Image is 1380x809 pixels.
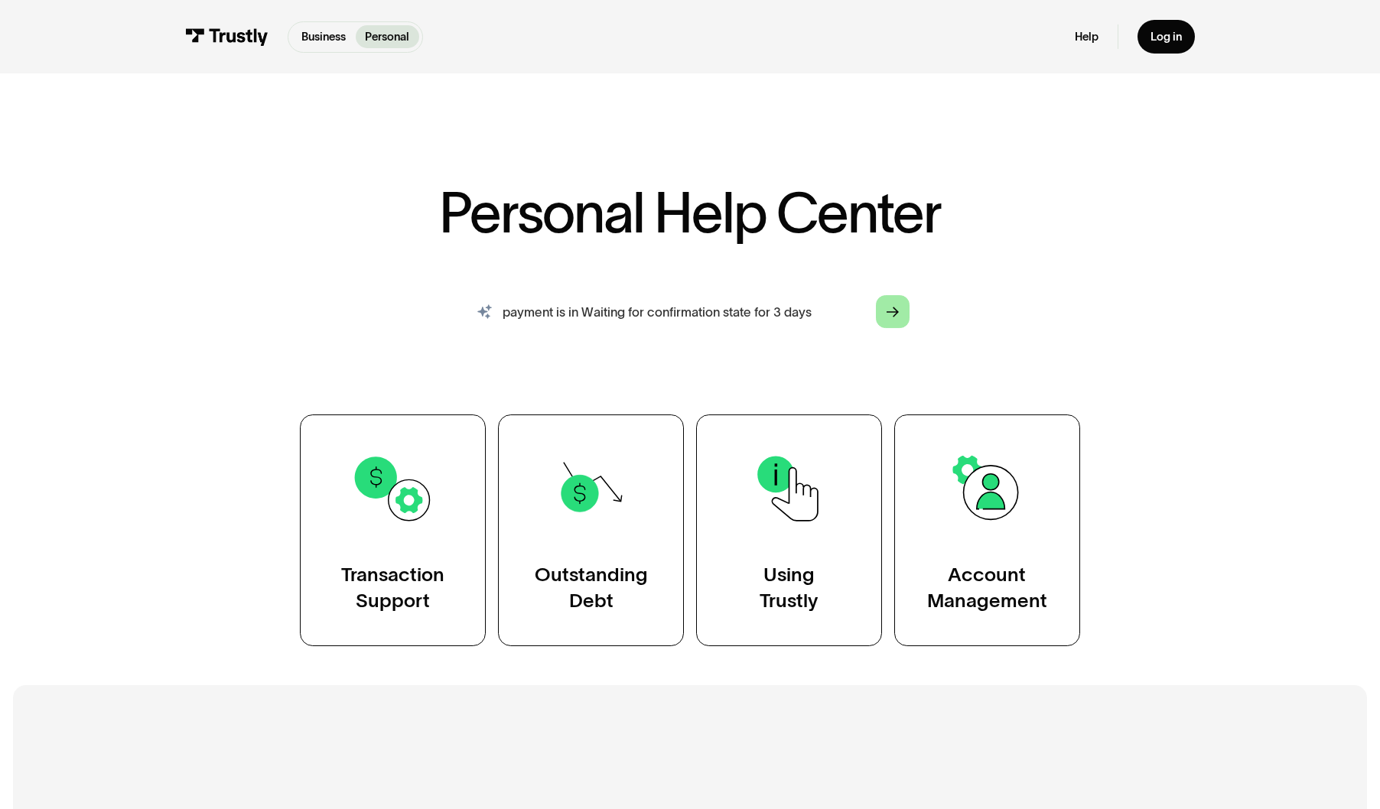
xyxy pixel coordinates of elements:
h1: Personal Help Center [439,185,941,241]
a: Personal [356,25,419,48]
div: Account Management [927,562,1047,613]
a: AccountManagement [894,414,1080,647]
a: Business [291,25,355,48]
div: Log in [1151,30,1182,44]
img: Trustly Logo [185,28,269,46]
div: Using Trustly [760,562,818,613]
a: UsingTrustly [696,414,882,647]
a: OutstandingDebt [498,414,684,647]
a: Log in [1138,20,1195,54]
a: Help [1075,30,1098,44]
p: Business [301,28,346,45]
a: TransactionSupport [300,414,486,647]
input: search [457,286,922,337]
div: Outstanding Debt [535,562,648,613]
p: Personal [365,28,409,45]
div: Transaction Support [341,562,444,613]
form: Search [457,286,922,337]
